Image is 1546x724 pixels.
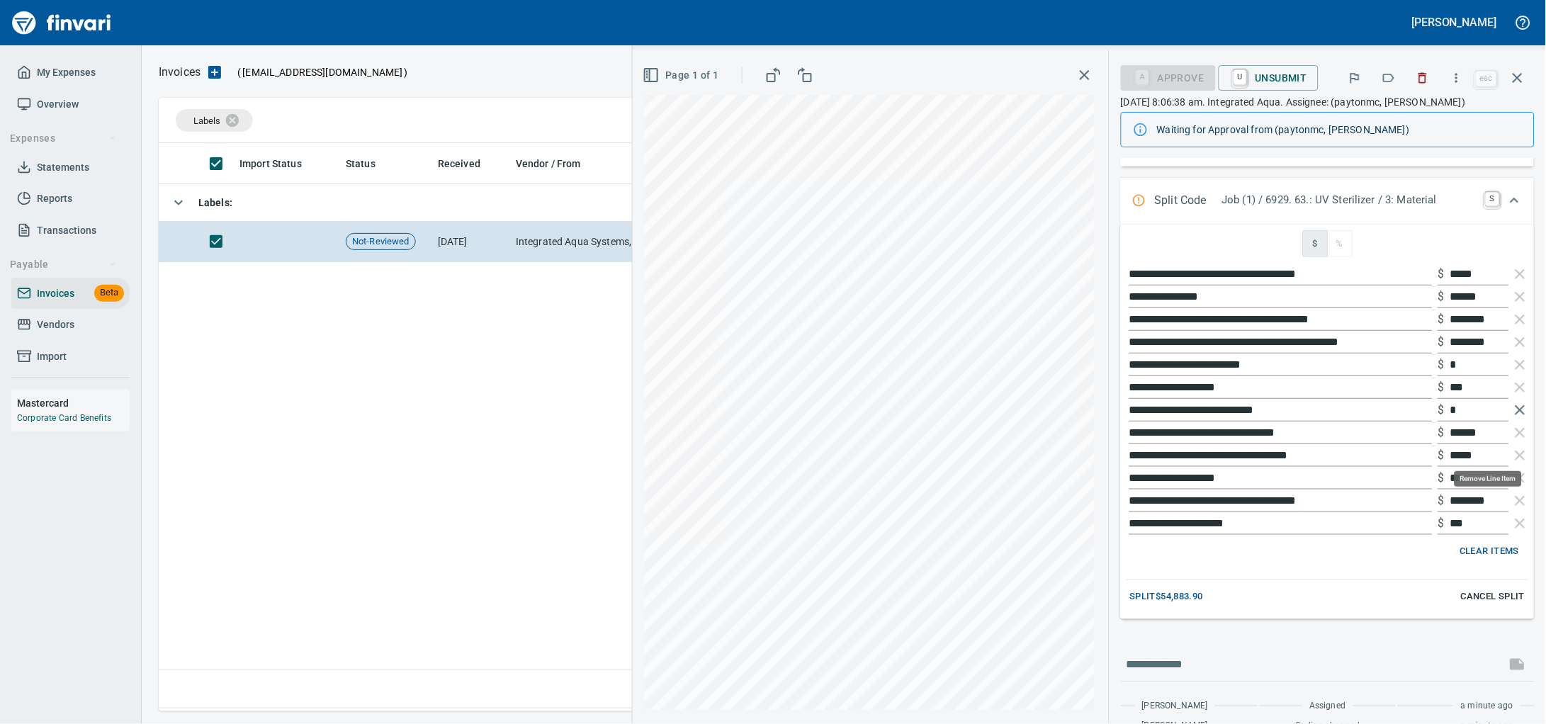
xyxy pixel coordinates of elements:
[11,152,130,183] a: Statements
[11,278,130,310] a: InvoicesBeta
[1438,334,1445,351] p: $
[1409,11,1501,33] button: [PERSON_NAME]
[1121,178,1535,225] div: Expand
[1512,492,1529,509] button: Remove Line Item
[1438,447,1445,464] p: $
[198,197,232,208] strong: Labels :
[1438,266,1445,283] p: $
[1512,379,1529,396] button: Remove Line Item
[11,215,130,247] a: Transactions
[516,155,581,172] span: Vendor / From
[640,62,724,89] button: Page 1 of 1
[37,222,96,239] span: Transactions
[1438,424,1445,441] p: $
[1222,192,1477,208] p: Job (1) / 6929. 63.: UV Sterilizer / 3: Material
[37,64,96,81] span: My Expenses
[1309,236,1323,252] span: $
[1309,699,1345,713] span: Assigned
[37,96,79,113] span: Overview
[1512,334,1529,351] button: Remove Line Item
[438,155,499,172] span: Received
[1303,230,1328,258] button: $
[1462,589,1525,605] span: Cancel Split
[1234,69,1247,85] a: U
[159,64,201,81] nav: breadcrumb
[1438,288,1445,305] p: $
[1438,515,1445,532] p: $
[37,348,67,366] span: Import
[229,65,408,79] p: ( )
[201,64,229,81] button: Upload an Invoice
[1407,62,1438,94] button: Discard
[1412,15,1497,30] h5: [PERSON_NAME]
[37,159,89,176] span: Statements
[1512,515,1529,532] button: Remove Line Item
[1512,288,1529,305] button: Remove Line Item
[510,222,652,262] td: Integrated Aqua Systems, Inc. (1-39977)
[1457,541,1523,562] button: Clear Items
[239,155,320,172] span: Import Status
[17,395,130,411] h6: Mastercard
[1512,470,1529,487] button: Remove Line Item
[94,285,124,301] span: Beta
[516,155,599,172] span: Vendor / From
[11,309,130,341] a: Vendors
[1438,492,1445,509] p: $
[1438,402,1445,419] p: $
[1512,356,1529,373] button: Remove Line Item
[1155,192,1222,210] p: Split Code
[1127,586,1207,608] button: Split$54,883.90
[1438,470,1445,487] p: $
[438,155,480,172] span: Received
[1328,230,1353,258] button: %
[11,183,130,215] a: Reports
[1512,447,1529,464] button: Remove Line Item
[1373,62,1404,94] button: Labels
[1339,62,1370,94] button: Flag
[1121,71,1216,83] div: Job required
[37,285,74,302] span: Invoices
[11,57,130,89] a: My Expenses
[1333,236,1348,252] span: %
[1157,117,1523,142] div: Waiting for Approval from (paytonmc, [PERSON_NAME])
[432,222,510,262] td: [DATE]
[1512,266,1529,283] button: Remove Line Item
[1438,379,1445,396] p: $
[239,155,302,172] span: Import Status
[1460,543,1520,560] span: Clear Items
[1512,424,1529,441] button: Remove Line Item
[1486,192,1500,206] a: S
[1461,699,1513,713] span: a minute ago
[1476,71,1497,86] a: esc
[193,115,220,126] span: Labels
[11,341,130,373] a: Import
[1142,699,1208,713] span: [PERSON_NAME]
[1230,66,1307,90] span: Unsubmit
[346,235,415,249] span: Not-Reviewed
[37,316,74,334] span: Vendors
[4,125,123,152] button: Expenses
[241,65,404,79] span: [EMAIL_ADDRESS][DOMAIN_NAME]
[1512,311,1529,328] button: Remove Line Item
[37,190,72,208] span: Reports
[645,67,718,84] span: Page 1 of 1
[11,89,130,120] a: Overview
[10,256,117,273] span: Payable
[176,109,253,132] div: Labels
[1441,62,1472,94] button: More
[346,155,376,172] span: Status
[1438,311,1445,328] p: $
[17,413,111,423] a: Corporate Card Benefits
[1121,95,1535,109] p: [DATE] 8:06:38 am. Integrated Aqua. Assignee: (paytonmc, [PERSON_NAME])
[1219,65,1319,91] button: UUnsubmit
[1472,61,1535,95] span: Close invoice
[9,6,115,40] img: Finvari
[4,251,123,278] button: Payable
[346,155,394,172] span: Status
[1438,356,1445,373] p: $
[159,64,201,81] p: Invoices
[1130,589,1204,605] span: Split $54,883.90
[1458,586,1529,608] button: Cancel Split
[10,130,117,147] span: Expenses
